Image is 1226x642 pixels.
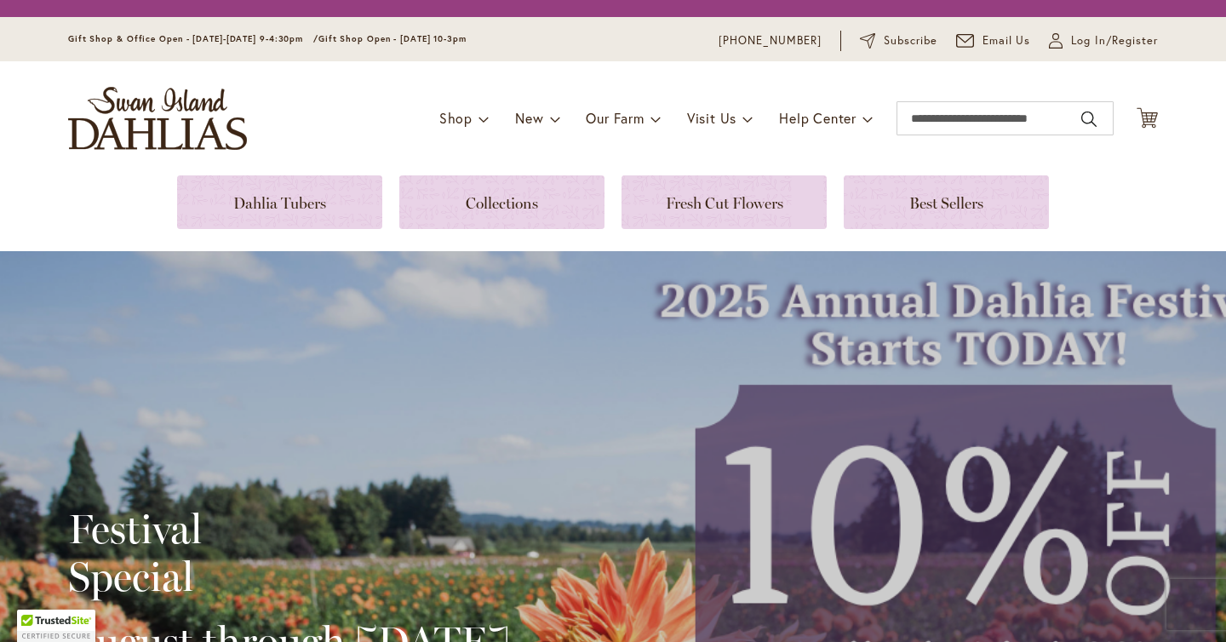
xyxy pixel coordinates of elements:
[318,33,467,44] span: Gift Shop Open - [DATE] 10-3pm
[439,109,473,127] span: Shop
[68,33,318,44] span: Gift Shop & Office Open - [DATE]-[DATE] 9-4:30pm /
[719,32,822,49] a: [PHONE_NUMBER]
[586,109,644,127] span: Our Farm
[68,505,510,600] h2: Festival Special
[68,87,247,150] a: store logo
[983,32,1031,49] span: Email Us
[884,32,937,49] span: Subscribe
[17,610,95,642] div: TrustedSite Certified
[1081,106,1097,133] button: Search
[860,32,937,49] a: Subscribe
[1071,32,1158,49] span: Log In/Register
[956,32,1031,49] a: Email Us
[1049,32,1158,49] a: Log In/Register
[515,109,543,127] span: New
[779,109,856,127] span: Help Center
[687,109,736,127] span: Visit Us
